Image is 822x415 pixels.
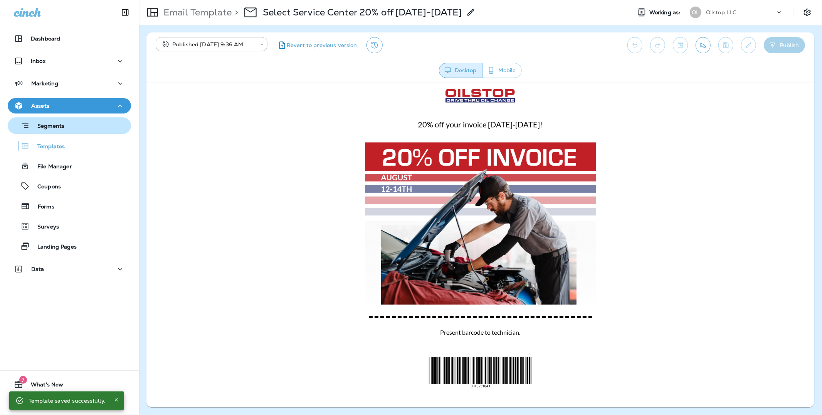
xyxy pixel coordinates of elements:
button: Mobile [482,63,522,78]
button: Collapse Sidebar [114,5,136,20]
button: Support [8,395,131,411]
p: Dashboard [31,36,60,42]
p: Inbox [31,58,45,64]
p: > [232,7,238,18]
p: Surveys [30,224,59,231]
p: Email Template [160,7,232,18]
div: OL [690,7,701,18]
button: Marketing [8,76,131,91]
button: Segments [8,117,131,134]
div: Template saved successfully. [29,394,106,408]
p: Oilstop LLC [706,9,737,15]
p: Assets [31,103,49,109]
img: Oil%20Stop%20Logo.jpg [296,3,371,23]
button: Templates [8,138,131,154]
p: Segments [30,123,64,130]
span: Present barcode to technician. [294,246,374,253]
button: Send test email [696,37,711,53]
button: Inbox [8,53,131,69]
p: Landing Pages [30,244,77,251]
button: Surveys [8,218,131,234]
button: Forms [8,198,131,214]
button: Landing Pages [8,238,131,254]
button: Settings [800,5,814,19]
span: 20% off your invoice [DATE]-[DATE]! [272,37,397,46]
p: Marketing [31,80,58,86]
span: 7 [19,376,27,384]
button: View Changelog [366,37,383,53]
button: Close [112,395,121,405]
img: 20-off-Invoice-August-12-14th.png [219,59,450,222]
button: Desktop [439,63,483,78]
p: File Manager [30,163,72,171]
button: Revert to previous version [274,37,360,53]
p: Coupons [30,183,61,191]
p: Select Service Center 20% off [DATE]-[DATE] [263,7,462,18]
button: File Manager [8,158,131,174]
p: Data [31,266,44,272]
button: Data [8,261,131,277]
span: What's New [23,381,63,391]
button: Dashboard [8,31,131,46]
button: 7What's New [8,377,131,392]
button: Assets [8,98,131,113]
button: Coupons [8,178,131,194]
span: Working as: [649,9,682,16]
p: Templates [30,143,65,151]
span: Revert to previous version [287,42,357,49]
div: Select Service Center 20% off August 12-14th [263,7,462,18]
img: 20-off-Invoice-August-12-14th-BHTS251843.png [276,260,392,318]
p: Forms [30,203,54,211]
div: Published [DATE] 9:36 AM [161,41,255,48]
